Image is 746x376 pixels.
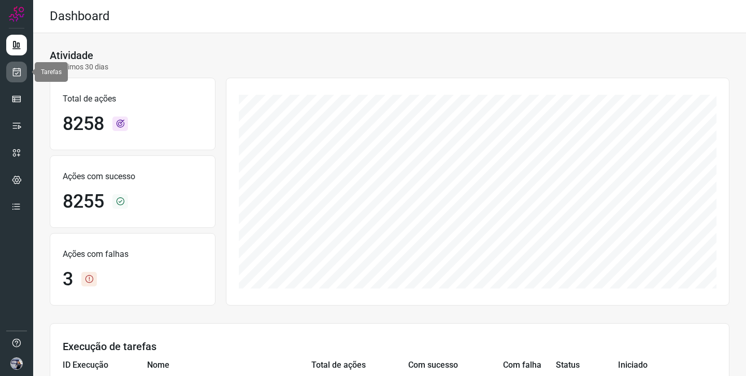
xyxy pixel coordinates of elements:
[63,340,716,353] h3: Execução de tarefas
[63,170,203,183] p: Ações com sucesso
[50,9,110,24] h2: Dashboard
[63,113,104,135] h1: 8258
[63,268,73,291] h1: 3
[63,248,203,261] p: Ações com falhas
[63,191,104,213] h1: 8255
[50,62,108,73] p: Últimos 30 dias
[10,357,23,370] img: f6ca308f3af1934245aa32e6ccda0a1e.jpg
[41,68,62,76] span: Tarefas
[63,93,203,105] p: Total de ações
[50,49,93,62] h3: Atividade
[9,6,24,22] img: Logo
